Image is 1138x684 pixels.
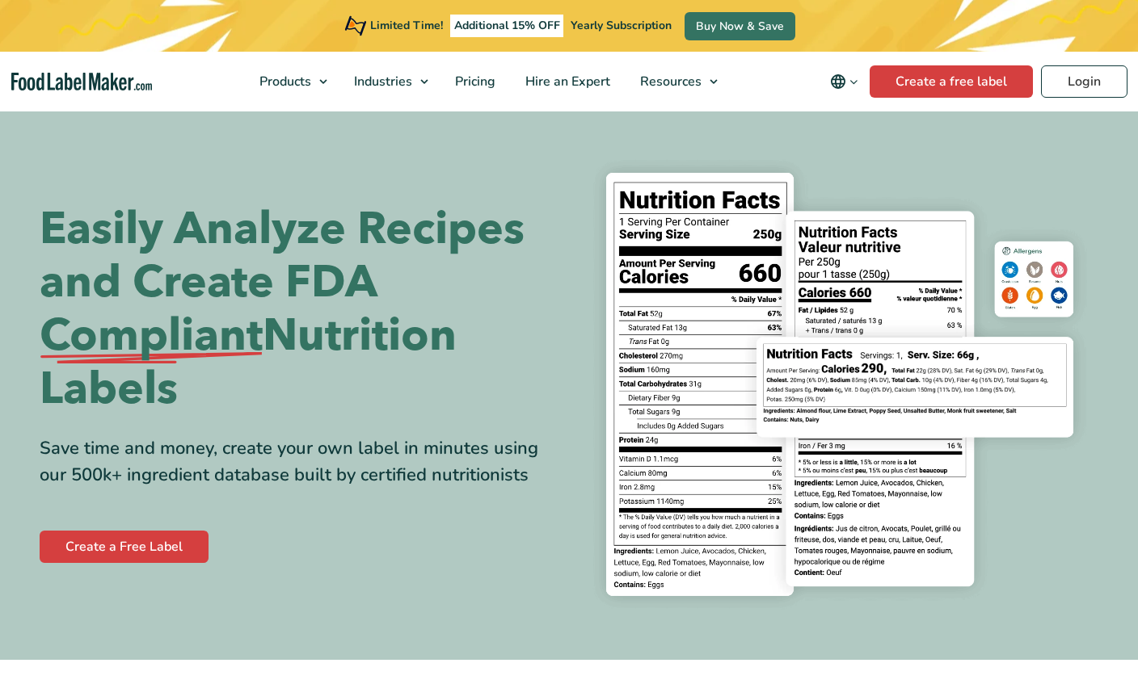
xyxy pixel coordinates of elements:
[819,65,870,98] button: Change language
[339,52,436,111] a: Industries
[511,52,622,111] a: Hire an Expert
[626,52,726,111] a: Resources
[255,73,313,90] span: Products
[11,73,152,91] a: Food Label Maker homepage
[40,309,263,363] span: Compliant
[1041,65,1127,98] a: Login
[450,73,497,90] span: Pricing
[40,203,557,416] h1: Easily Analyze Recipes and Create FDA Nutrition Labels
[440,52,507,111] a: Pricing
[40,531,209,563] a: Create a Free Label
[521,73,612,90] span: Hire an Expert
[450,15,564,37] span: Additional 15% OFF
[571,18,672,33] span: Yearly Subscription
[635,73,703,90] span: Resources
[870,65,1033,98] a: Create a free label
[40,435,557,489] div: Save time and money, create your own label in minutes using our 500k+ ingredient database built b...
[349,73,414,90] span: Industries
[245,52,335,111] a: Products
[370,18,443,33] span: Limited Time!
[685,12,795,40] a: Buy Now & Save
